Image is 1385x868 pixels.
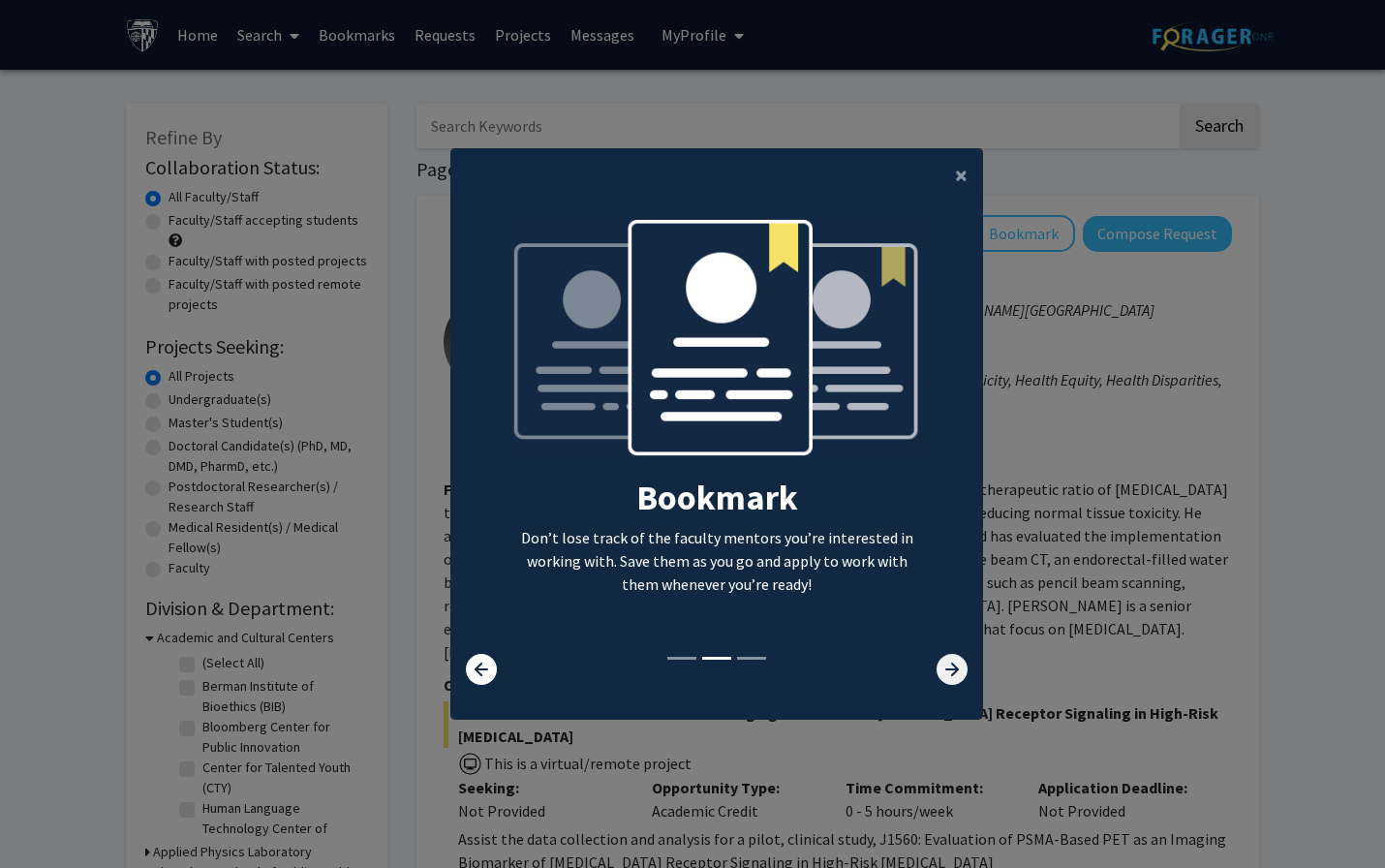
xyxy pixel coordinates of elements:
iframe: Chat [15,781,82,853]
span: × [955,160,968,190]
h2: Bookmark [510,477,924,518]
p: Don’t lose track of the faculty mentors you’re interested in working with. Save them as you go an... [510,526,924,596]
img: bookmark [510,218,924,477]
button: Close [939,148,983,202]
